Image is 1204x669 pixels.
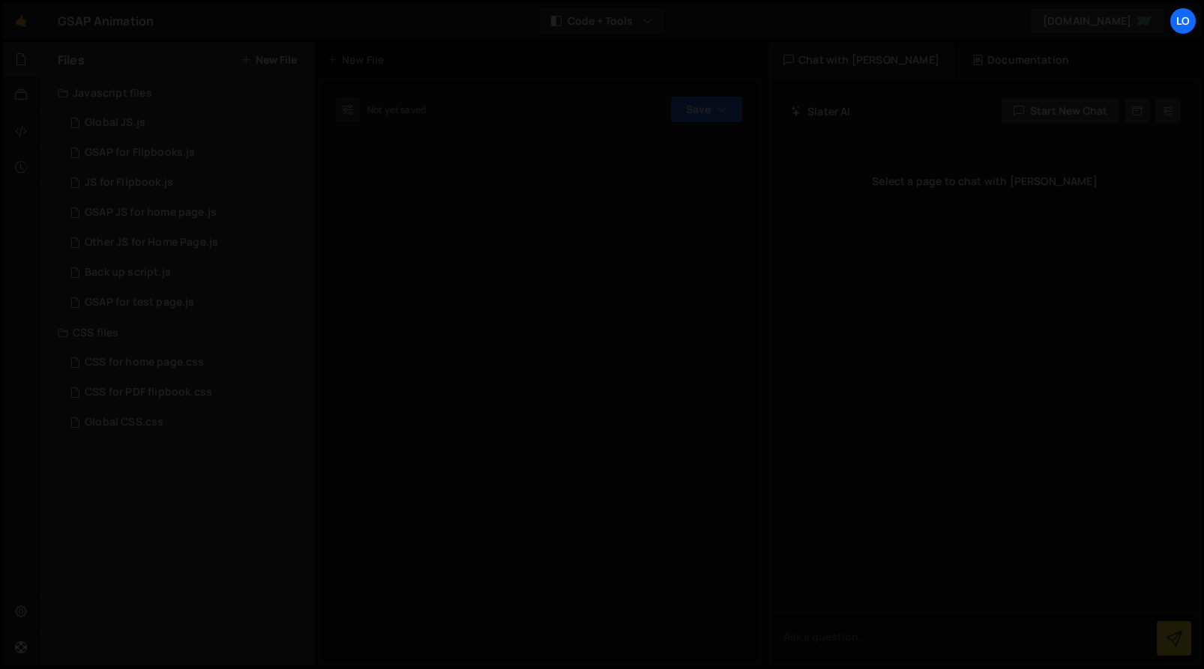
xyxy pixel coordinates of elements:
button: New File [241,54,297,66]
div: GSAP JS for home page.js [85,206,217,220]
div: 15193/39988.js [58,288,315,318]
div: 15193/41262.js [58,108,315,138]
div: CSS for home page.css [85,356,204,369]
div: New File [327,52,390,67]
div: 15193/44934.js [58,138,315,168]
div: 15193/39856.js [58,258,315,288]
div: Documentation [957,42,1084,78]
div: Chat with [PERSON_NAME] [768,42,954,78]
button: Save [670,96,743,123]
a: [DOMAIN_NAME] [1030,7,1165,34]
div: GSAP for test page.js [85,296,194,309]
a: Lo [1170,7,1197,34]
h2: Slater AI [791,104,851,118]
div: JS for Flipbook.js [85,176,173,190]
div: Global CSS.css [85,416,163,429]
div: Global JS.js [85,116,145,130]
a: 🤙 [3,3,40,39]
div: Javascript files [40,78,315,108]
div: CSS for PDF flipbook.css [85,386,212,399]
div: Not yet saved [367,103,426,116]
button: Start new chat [1001,97,1120,124]
div: CSS files [40,318,315,348]
button: Code + Tools [539,7,665,34]
div: Other JS for Home Page.js [85,236,218,249]
div: GSAP Animation [58,12,154,30]
div: 15193/42751.css [58,408,315,438]
div: GSAP for Flipbooks.js [85,146,195,160]
div: 15193/44596.js [58,168,315,198]
div: 15193/39857.js [58,198,315,228]
div: 15193/44595.css [58,378,315,408]
div: 15193/40405.css [58,348,315,378]
div: Back up script.js [85,266,171,279]
div: 15193/40903.js [58,228,315,258]
h2: Files [58,52,85,68]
